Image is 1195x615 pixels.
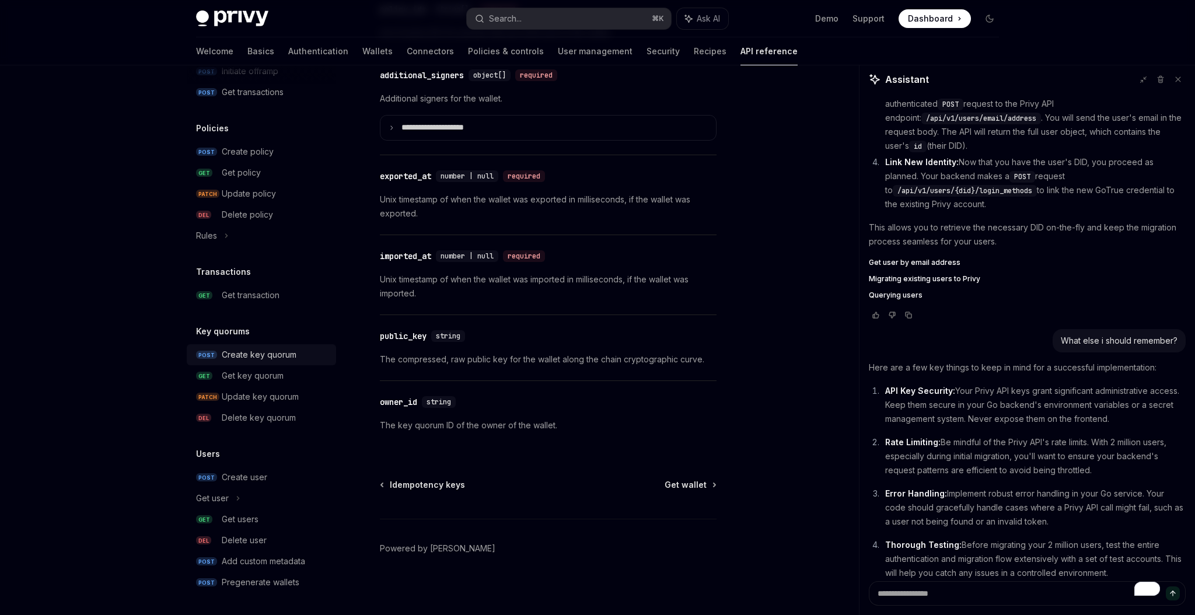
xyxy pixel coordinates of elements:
[187,467,336,488] a: POSTCreate user
[222,208,273,222] div: Delete policy
[222,187,276,201] div: Update policy
[362,37,393,65] a: Wallets
[869,291,1186,300] a: Querying users
[222,554,305,568] div: Add custom metadata
[665,479,715,491] a: Get wallet
[196,148,217,156] span: POST
[897,186,1032,195] span: /api/v1/users/{did}/login_methods
[196,447,220,461] h5: Users
[1061,335,1177,347] div: What else i should remember?
[187,162,336,183] a: GETGet policy
[196,169,212,177] span: GET
[882,83,1186,153] li: Your backend makes a server-authenticated request to the Privy API endpoint: . You will send the ...
[196,190,219,198] span: PATCH
[885,384,1186,426] p: Your Privy API keys grant significant administrative access. Keep them secure in your Go backend'...
[885,386,955,396] strong: API Key Security:
[885,488,947,498] strong: Error Handling:
[196,557,217,566] span: POST
[187,407,336,428] a: DELDelete key quorum
[381,479,465,491] a: Idempotency keys
[380,69,464,81] div: additional_signers
[380,352,717,366] p: The compressed, raw public key for the wallet along the chain cryptographic curve.
[558,37,633,65] a: User management
[196,324,250,338] h5: Key quorums
[222,390,299,404] div: Update key quorum
[196,473,217,482] span: POST
[885,540,962,550] strong: Thorough Testing:
[196,372,212,380] span: GET
[196,393,219,401] span: PATCH
[885,437,941,447] strong: Rate Limiting:
[652,14,664,23] span: ⌘ K
[222,575,299,589] div: Pregenerate wallets
[196,265,251,279] h5: Transactions
[196,37,233,65] a: Welcome
[196,351,217,359] span: POST
[869,581,1186,606] textarea: To enrich screen reader interactions, please activate Accessibility in Grammarly extension settings
[187,141,336,162] a: POSTCreate policy
[914,142,922,151] span: id
[222,145,274,159] div: Create policy
[885,435,1186,477] p: Be mindful of the Privy API's rate limits. With 2 million users, especially during initial migrat...
[187,365,336,386] a: GETGet key quorum
[222,85,284,99] div: Get transactions
[380,330,427,342] div: public_key
[196,491,229,505] div: Get user
[222,348,296,362] div: Create key quorum
[196,11,268,27] img: dark logo
[869,258,1186,267] a: Get user by email address
[441,251,494,261] span: number | null
[196,515,212,524] span: GET
[697,13,720,25] span: Ask AI
[885,72,929,86] span: Assistant
[503,250,545,262] div: required
[436,331,460,341] span: string
[908,13,953,25] span: Dashboard
[942,100,959,109] span: POST
[473,71,506,80] span: object[]
[380,193,717,221] p: Unix timestamp of when the wallet was exported in milliseconds, if the wallet was exported.
[380,272,717,300] p: Unix timestamp of when the wallet was imported in milliseconds, if the wallet was imported.
[196,88,217,97] span: POST
[196,578,217,587] span: POST
[1014,172,1030,181] span: POST
[196,121,229,135] h5: Policies
[815,13,838,25] a: Demo
[869,258,960,267] span: Get user by email address
[407,37,454,65] a: Connectors
[885,157,959,167] strong: Link New Identity:
[196,211,211,219] span: DEL
[926,114,1036,123] span: /api/v1/users/email/address
[1166,586,1180,600] button: Send message
[869,274,1186,284] a: Migrating existing users to Privy
[222,533,267,547] div: Delete user
[288,37,348,65] a: Authentication
[380,92,717,106] p: Additional signers for the wallet.
[196,414,211,422] span: DEL
[187,530,336,551] a: DELDelete user
[740,37,798,65] a: API reference
[196,536,211,545] span: DEL
[885,538,1186,580] p: Before migrating your 2 million users, test the entire authentication and migration flow extensiv...
[222,512,258,526] div: Get users
[222,166,261,180] div: Get policy
[869,221,1186,249] p: This allows you to retrieve the necessary DID on-the-fly and keep the migration process seamless ...
[196,291,212,300] span: GET
[222,288,279,302] div: Get transaction
[380,170,431,182] div: exported_at
[380,543,495,554] a: Powered by [PERSON_NAME]
[380,418,717,432] p: The key quorum ID of the owner of the wallet.
[380,250,431,262] div: imported_at
[441,172,494,181] span: number | null
[187,344,336,365] a: POSTCreate key quorum
[222,470,267,484] div: Create user
[196,229,217,243] div: Rules
[390,479,465,491] span: Idempotency keys
[677,8,728,29] button: Ask AI
[647,37,680,65] a: Security
[247,37,274,65] a: Basics
[187,509,336,530] a: GETGet users
[882,155,1186,211] li: Now that you have the user's DID, you proceed as planned. Your backend makes a request to to link...
[852,13,885,25] a: Support
[899,9,971,28] a: Dashboard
